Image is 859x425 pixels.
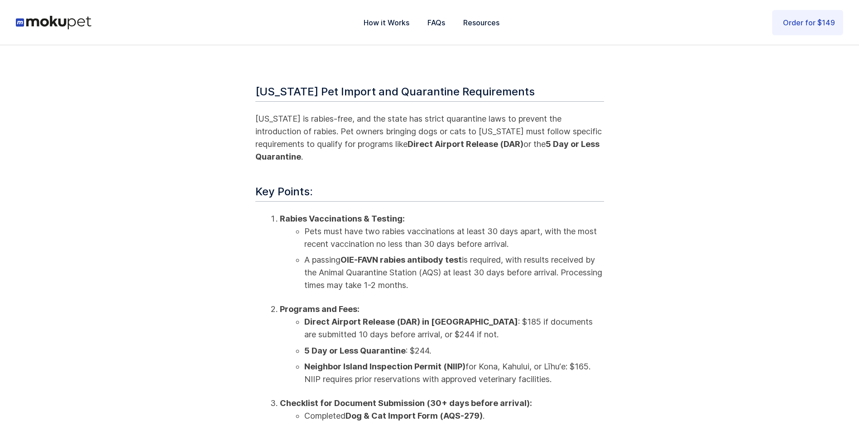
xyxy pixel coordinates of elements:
strong: Direct Airport Release (DAR) [408,139,523,149]
h3: Key Points: [255,185,604,202]
li: A passing is required, with results received by the Animal Quarantine Station (AQS) at least 30 d... [304,254,604,292]
a: How it Works [355,8,418,38]
strong: Rabies Vaccinations & Testing: [280,214,405,223]
strong: Dog & Cat Import Form (AQS-279) [346,411,483,420]
h3: [US_STATE] Pet Import and Quarantine Requirements [255,85,604,102]
p: [US_STATE] is rabies-free, and the state has strict quarantine laws to prevent the introduction o... [255,113,604,163]
a: Order for $149 [772,10,843,35]
a: FAQs [418,8,454,38]
strong: Neighbor Island Inspection Permit (NIIP) [304,362,465,371]
li: for Kona, Kahului, or Līhu‘e: $165. NIIP requires prior reservations with approved veterinary fac... [304,360,604,386]
li: : $244. [304,345,604,357]
strong: OIE-FAVN rabies antibody test [341,255,462,264]
a: home [16,16,91,29]
a: Resources [454,8,509,38]
li: : $185 if documents are submitted 10 days before arrival, or $244 if not. [304,316,604,341]
li: Completed . [304,410,604,422]
div: Order for $149 [783,17,835,28]
strong: Direct Airport Release (DAR) in [GEOGRAPHIC_DATA] [304,317,518,326]
strong: Programs and Fees: [280,304,360,314]
li: Pets must have two rabies vaccinations at least 30 days apart, with the most recent vaccination n... [304,225,604,250]
strong: Checklist for Document Submission (30+ days before arrival): [280,398,532,408]
strong: 5 Day or Less Quarantine [304,346,406,355]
